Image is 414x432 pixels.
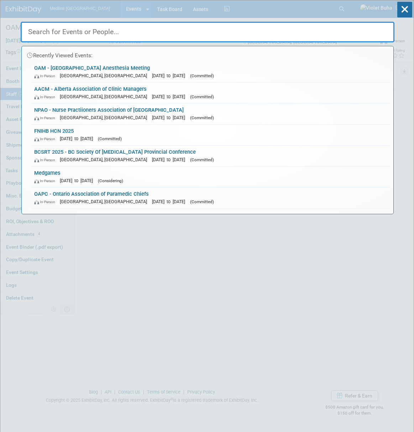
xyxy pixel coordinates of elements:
[60,73,151,78] span: [GEOGRAPHIC_DATA], [GEOGRAPHIC_DATA]
[31,104,390,124] a: NPAO - Nurse Practiioners Association of [GEOGRAPHIC_DATA] In-Person [GEOGRAPHIC_DATA], [GEOGRAPH...
[31,125,390,145] a: FNIHB HCN 2025 In-Person [DATE] to [DATE] (Committed)
[31,167,390,187] a: Medgames In-Person [DATE] to [DATE] (Considering)
[190,115,214,120] span: (Committed)
[60,115,151,120] span: [GEOGRAPHIC_DATA], [GEOGRAPHIC_DATA]
[60,136,96,141] span: [DATE] to [DATE]
[152,115,189,120] span: [DATE] to [DATE]
[190,157,214,162] span: (Committed)
[34,179,58,183] span: In-Person
[190,73,214,78] span: (Committed)
[60,199,151,204] span: [GEOGRAPHIC_DATA], [GEOGRAPHIC_DATA]
[152,157,189,162] span: [DATE] to [DATE]
[98,178,123,183] span: (Considering)
[190,94,214,99] span: (Committed)
[34,158,58,162] span: In-Person
[34,200,58,204] span: In-Person
[31,146,390,166] a: BCSRT 2025 - BC Society Of [MEDICAL_DATA] Provincial Conference In-Person [GEOGRAPHIC_DATA], [GEO...
[98,136,122,141] span: (Committed)
[60,94,151,99] span: [GEOGRAPHIC_DATA], [GEOGRAPHIC_DATA]
[34,116,58,120] span: In-Person
[34,74,58,78] span: In-Person
[31,188,390,208] a: OAPC - Ontario Association of Paramedic Chiefs In-Person [GEOGRAPHIC_DATA], [GEOGRAPHIC_DATA] [DA...
[60,178,96,183] span: [DATE] to [DATE]
[60,157,151,162] span: [GEOGRAPHIC_DATA], [GEOGRAPHIC_DATA]
[152,94,189,99] span: [DATE] to [DATE]
[31,83,390,103] a: AACM - Alberta Association of Clinic Managers In-Person [GEOGRAPHIC_DATA], [GEOGRAPHIC_DATA] [DAT...
[34,95,58,99] span: In-Person
[25,46,390,62] div: Recently Viewed Events:
[152,199,189,204] span: [DATE] to [DATE]
[190,199,214,204] span: (Committed)
[34,137,58,141] span: In-Person
[152,73,189,78] span: [DATE] to [DATE]
[21,22,394,42] input: Search for Events or People...
[31,62,390,82] a: OAM - [GEOGRAPHIC_DATA] Anesthesia Meeting In-Person [GEOGRAPHIC_DATA], [GEOGRAPHIC_DATA] [DATE] ...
